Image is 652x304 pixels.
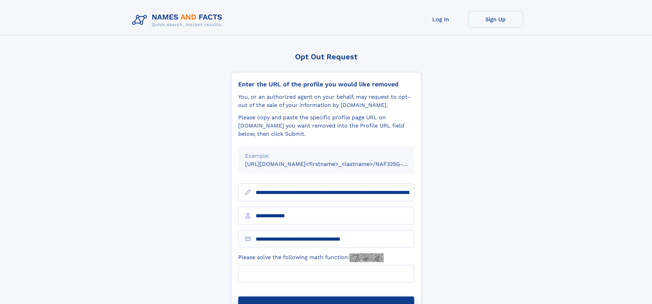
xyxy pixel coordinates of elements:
[245,152,407,160] div: Example:
[245,161,427,167] small: [URL][DOMAIN_NAME]<firstname>_<lastname>/NAF325G-xxxxxxxx
[238,81,414,88] div: Enter the URL of the profile you would like removed
[468,11,523,28] a: Sign Up
[238,93,414,109] div: You, or an authorized agent on your behalf, may request to opt-out of the sale of your informatio...
[238,253,384,262] label: Please solve the following math function:
[231,52,421,61] div: Opt Out Request
[238,113,414,138] div: Please copy and paste the specific profile page URL on [DOMAIN_NAME] you want removed into the Pr...
[129,11,228,29] img: Logo Names and Facts
[413,11,468,28] a: Log In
